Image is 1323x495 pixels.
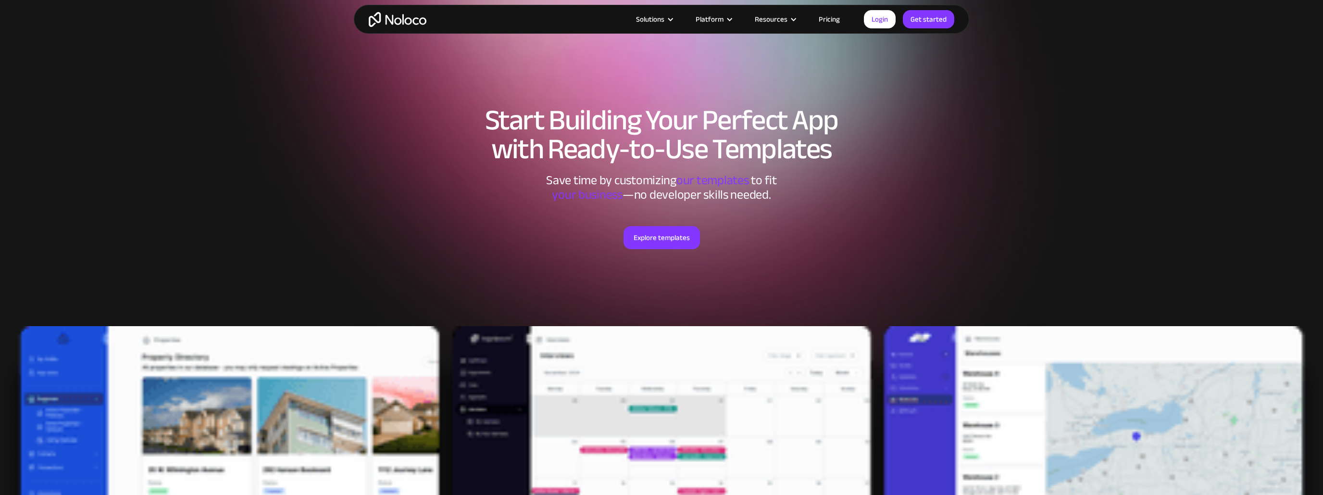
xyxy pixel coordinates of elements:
[517,173,806,202] div: Save time by customizing to fit ‍ —no developer skills needed.
[369,12,426,27] a: home
[864,10,896,28] a: Login
[676,168,749,192] span: our templates
[363,106,960,164] h1: Start Building Your Perfect App with Ready-to-Use Templates
[624,13,684,25] div: Solutions
[743,13,807,25] div: Resources
[807,13,852,25] a: Pricing
[684,13,743,25] div: Platform
[624,226,700,249] a: Explore templates
[696,13,724,25] div: Platform
[755,13,787,25] div: Resources
[636,13,664,25] div: Solutions
[552,183,623,206] span: your business
[903,10,954,28] a: Get started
